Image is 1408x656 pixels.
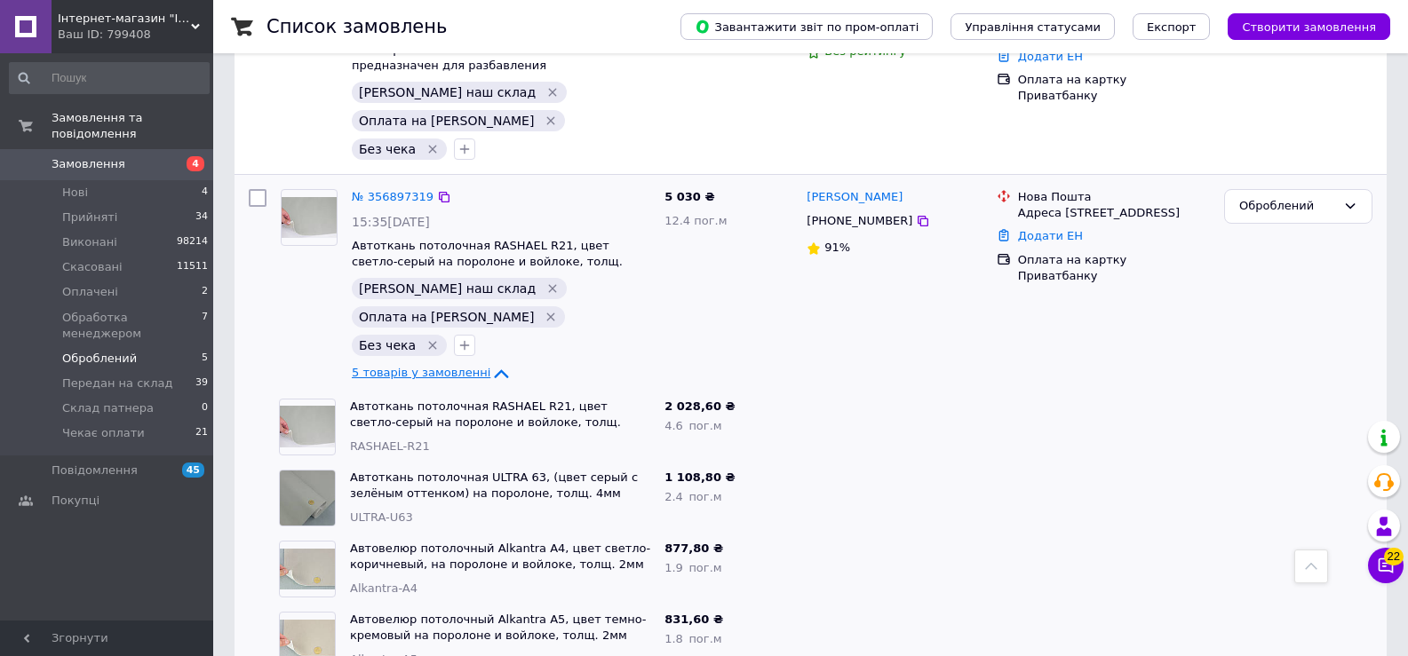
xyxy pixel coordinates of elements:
a: Створити замовлення [1210,20,1390,33]
div: Нова Пошта [1018,189,1210,205]
span: [PHONE_NUMBER] [807,214,912,227]
span: Скасовані [62,259,123,275]
span: 5 030 ₴ [664,190,714,203]
button: Завантажити звіт по пром-оплаті [680,13,933,40]
span: 11511 [177,259,208,275]
span: ULTRA-U63 [350,510,413,524]
button: Експорт [1133,13,1211,40]
svg: Видалити мітку [545,281,560,296]
span: Створити замовлення [1242,20,1376,34]
a: Фото товару [281,189,338,246]
span: Без чека [359,338,416,352]
span: 2.4 пог.м [664,490,721,503]
a: Автоткань потолочная RASHAEL R21, цвет светло-серый на поролоне и войлоке, толщ. 2мм, шир. 168см,... [352,239,623,285]
a: № 356897319 [352,190,434,203]
span: Склад патнера [62,400,154,416]
a: Автоткань потолочная RASHAEL R21, цвет светло-серый на поролоне и войлоке, толщ. 2мм, шир. 168см,... [350,399,621,446]
svg: Видалити мітку [426,338,440,352]
span: Прийняті [62,209,117,225]
span: 34 [195,209,208,225]
img: Фото товару [282,197,337,239]
span: 1 108,80 ₴ [664,470,735,484]
span: Виконані [62,234,117,250]
span: 4 [187,156,204,171]
a: Растворитель и очиститель BONAROS AS предназначен для разбавления полихлоропреновых клеев, 1л. [352,43,601,89]
a: Автоткань потолочная ULTRA 63, (цвет серый с зелёным оттенком) на поролоне, толщ. 4мм шир. 170см,... [350,470,638,517]
span: 4.6 пог.м [664,419,721,432]
span: 45 [182,462,204,478]
a: Автовелюр потолочный Alkantra A4, цвет светло-коричневый, на поролоне и войлоке, толщ. 2мм шир. 1... [350,541,650,588]
svg: Видалити мітку [544,114,558,128]
svg: Видалити мітку [545,85,560,99]
span: Передан на склад [62,375,172,391]
span: 1.8 пог.м [664,632,721,645]
span: 21 [195,425,208,441]
div: Оплата на картку Приватбанку [1018,252,1210,284]
span: [PERSON_NAME] наш склад [359,85,536,99]
span: Оплата на [PERSON_NAME] [359,310,534,324]
span: 831,60 ₴ [664,613,723,626]
a: Додати ЕН [1018,50,1083,63]
a: Додати ЕН [1018,229,1083,242]
span: Alkantra-A4 [350,581,418,595]
span: 2 [202,284,208,300]
span: Оплата на [PERSON_NAME] [359,114,534,128]
a: 5 товарів у замовленні [352,366,512,379]
img: Фото товару [280,470,335,526]
span: 0 [202,400,208,416]
span: 22 [1384,548,1404,565]
button: Управління статусами [951,13,1115,40]
span: Покупці [52,493,99,509]
span: RASHAEL-R21 [350,439,430,453]
span: 1.9 пог.м [664,561,721,574]
div: Ваш ID: 799408 [58,27,213,43]
div: Оброблений [1239,197,1336,216]
span: [PERSON_NAME] наш склад [359,281,536,296]
span: 98214 [177,234,208,250]
span: Оброблений [62,351,137,367]
input: Пошук [9,62,210,94]
img: Фото товару [280,406,335,447]
span: 7 [202,310,208,342]
div: Оплата на картку Приватбанку [1018,72,1210,104]
button: Чат з покупцем22 [1368,548,1404,583]
svg: Видалити мітку [544,310,558,324]
span: Чекає оплати [62,425,145,441]
button: Створити замовлення [1228,13,1390,40]
span: Обработка менеджером [62,310,202,342]
span: Без чека [359,142,416,156]
div: Адреса [STREET_ADDRESS] [1018,205,1210,221]
span: 877,80 ₴ [664,541,723,555]
img: Фото товару [280,549,335,590]
a: [PERSON_NAME] [807,189,903,206]
span: 2 028,60 ₴ [664,399,735,413]
span: 91% [824,241,850,254]
span: Замовлення [52,156,125,172]
span: 12.4 пог.м [664,214,727,227]
span: 5 товарів у замовленні [352,367,490,380]
span: Повідомлення [52,462,138,478]
span: Оплачені [62,284,118,300]
span: Нові [62,185,88,201]
span: Управління статусами [965,20,1101,34]
span: 5 [202,351,208,367]
span: Завантажити звіт по пром-оплаті [695,19,919,35]
span: 15:35[DATE] [352,215,430,229]
span: 4 [202,185,208,201]
span: Замовлення та повідомлення [52,110,213,142]
span: Інтернет-магазин "Ізолон-Вест" [58,11,191,27]
svg: Видалити мітку [426,142,440,156]
h1: Список замовлень [266,16,447,37]
span: 39 [195,375,208,391]
span: Експорт [1147,20,1197,34]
